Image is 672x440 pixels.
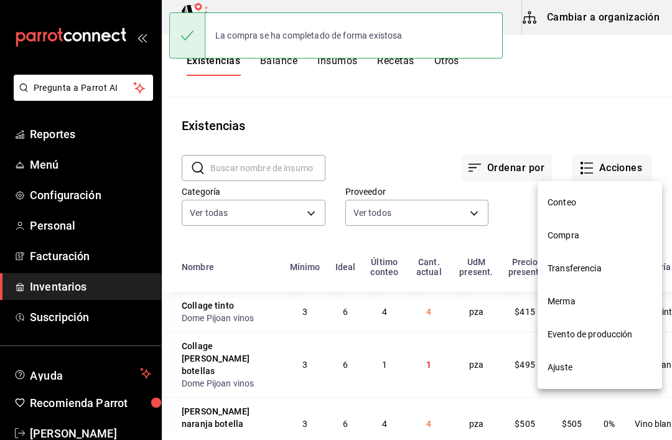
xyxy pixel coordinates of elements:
span: Evento de producción [548,328,652,341]
div: La compra se ha completado de forma existosa [205,22,413,49]
span: Conteo [548,196,652,209]
span: Merma [548,295,652,308]
span: Compra [548,229,652,242]
span: Transferencia [548,262,652,275]
span: Ajuste [548,361,652,374]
